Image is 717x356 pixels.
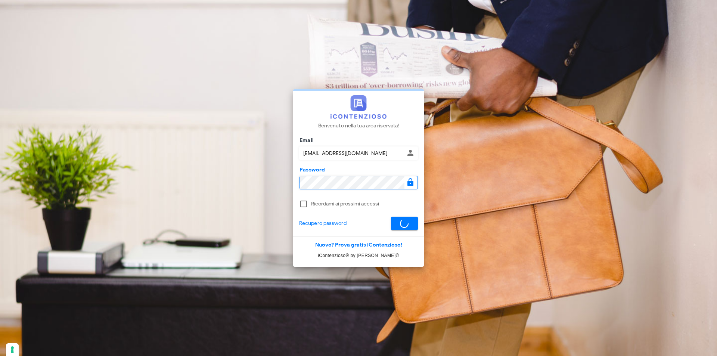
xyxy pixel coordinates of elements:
label: Ricordami ai prossimi accessi [311,200,418,208]
input: Inserisci il tuo indirizzo email [299,147,404,160]
p: iContenzioso® by [PERSON_NAME]© [293,252,424,259]
label: Email [297,137,314,144]
a: Recupero password [299,219,347,227]
button: Le tue preferenze relative al consenso per le tecnologie di tracciamento [6,343,19,356]
a: Nuovo? Prova gratis iContenzioso! [315,242,402,248]
label: Password [297,166,325,174]
p: Benvenuto nella tua area riservata! [318,122,399,130]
